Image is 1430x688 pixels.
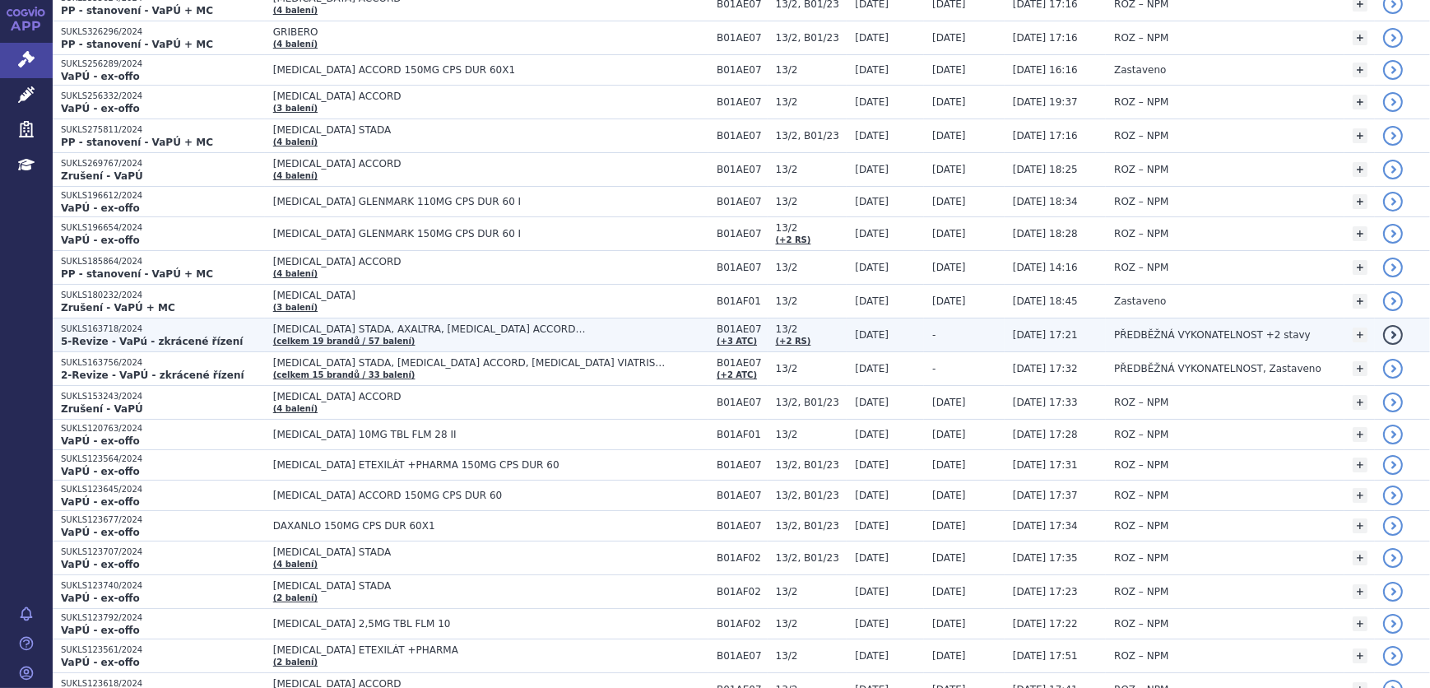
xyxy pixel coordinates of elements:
[932,459,966,471] span: [DATE]
[61,496,140,508] strong: VaPÚ - ex-offo
[61,103,140,114] strong: VaPÚ - ex-offo
[1383,291,1403,311] a: detail
[61,546,265,558] p: SUKLS123707/2024
[1383,28,1403,48] a: detail
[717,64,768,76] span: B01AE07
[1353,458,1367,472] a: +
[61,357,265,369] p: SUKLS163756/2024
[776,552,847,564] span: 13/2, B01/23
[1114,196,1168,207] span: ROZ – NPM
[932,429,966,440] span: [DATE]
[1353,328,1367,342] a: +
[273,6,318,15] a: (4 balení)
[1383,325,1403,345] a: detail
[273,171,318,180] a: (4 balení)
[855,96,889,108] span: [DATE]
[776,235,811,244] a: (+2 RS)
[1013,363,1078,374] span: [DATE] 17:32
[932,552,966,564] span: [DATE]
[273,580,685,592] span: [MEDICAL_DATA] STADA
[855,618,889,630] span: [DATE]
[273,658,318,667] a: (2 balení)
[273,256,685,267] span: [MEDICAL_DATA] ACCORD
[1114,262,1168,273] span: ROZ – NPM
[273,196,685,207] span: [MEDICAL_DATA] GLENMARK 110MG CPS DUR 60 I
[932,32,966,44] span: [DATE]
[273,64,685,76] span: [MEDICAL_DATA] ACCORD 150MG CPS DUR 60X1
[273,158,685,170] span: [MEDICAL_DATA] ACCORD
[61,403,143,415] strong: Zrušení - VaPÚ
[855,490,889,501] span: [DATE]
[776,363,847,374] span: 13/2
[1114,650,1168,662] span: ROZ – NPM
[1383,582,1403,602] a: detail
[61,514,265,526] p: SUKLS123677/2024
[61,423,265,435] p: SUKLS120763/2024
[61,58,265,70] p: SUKLS256289/2024
[61,268,213,280] strong: PP - stanovení - VaPÚ + MC
[1353,260,1367,275] a: +
[855,329,889,341] span: [DATE]
[1114,96,1168,108] span: ROZ – NPM
[855,650,889,662] span: [DATE]
[273,303,318,312] a: (3 balení)
[273,404,318,413] a: (4 balení)
[855,363,889,374] span: [DATE]
[932,650,966,662] span: [DATE]
[61,222,265,234] p: SUKLS196654/2024
[1383,160,1403,179] a: detail
[932,295,966,307] span: [DATE]
[1383,646,1403,666] a: detail
[776,459,847,471] span: 13/2, B01/23
[1383,359,1403,379] a: detail
[1013,64,1078,76] span: [DATE] 16:16
[776,586,847,597] span: 13/2
[61,527,140,538] strong: VaPÚ - ex-offo
[776,429,847,440] span: 13/2
[932,262,966,273] span: [DATE]
[273,137,318,146] a: (4 balení)
[717,228,768,239] span: B01AE07
[1114,130,1168,142] span: ROZ – NPM
[1383,224,1403,244] a: detail
[855,459,889,471] span: [DATE]
[61,170,143,182] strong: Zrušení - VaPÚ
[273,228,685,239] span: [MEDICAL_DATA] GLENMARK 150MG CPS DUR 60 I
[1013,552,1078,564] span: [DATE] 17:35
[717,164,768,175] span: B01AE07
[273,644,685,656] span: [MEDICAL_DATA] ETEXILÁT +PHARMA
[1114,429,1168,440] span: ROZ – NPM
[1013,32,1078,44] span: [DATE] 17:16
[61,435,140,447] strong: VaPÚ - ex-offo
[61,302,175,314] strong: Zrušení - VaPÚ + MC
[273,546,685,558] span: [MEDICAL_DATA] STADA
[932,363,936,374] span: -
[717,357,768,369] span: B01AE07
[273,40,318,49] a: (4 balení)
[717,520,768,532] span: B01AE07
[1353,194,1367,209] a: +
[273,104,318,113] a: (3 balení)
[717,32,768,44] span: B01AE07
[717,196,768,207] span: B01AE07
[1353,294,1367,309] a: +
[273,391,685,402] span: [MEDICAL_DATA] ACCORD
[61,235,140,246] strong: VaPÚ - ex-offo
[61,190,265,202] p: SUKLS196612/2024
[61,657,140,668] strong: VaPÚ - ex-offo
[273,560,318,569] a: (4 balení)
[855,228,889,239] span: [DATE]
[776,32,847,44] span: 13/2, B01/23
[61,391,265,402] p: SUKLS153243/2024
[273,429,685,440] span: [MEDICAL_DATA] 10MG TBL FLM 28 II
[776,196,847,207] span: 13/2
[855,552,889,564] span: [DATE]
[855,295,889,307] span: [DATE]
[1114,32,1168,44] span: ROZ – NPM
[717,429,768,440] span: B01AF01
[273,618,685,630] span: [MEDICAL_DATA] 2,5MG TBL FLM 10
[1013,650,1078,662] span: [DATE] 17:51
[717,295,768,307] span: B01AF01
[1114,552,1168,564] span: ROZ – NPM
[717,323,768,335] span: B01AE07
